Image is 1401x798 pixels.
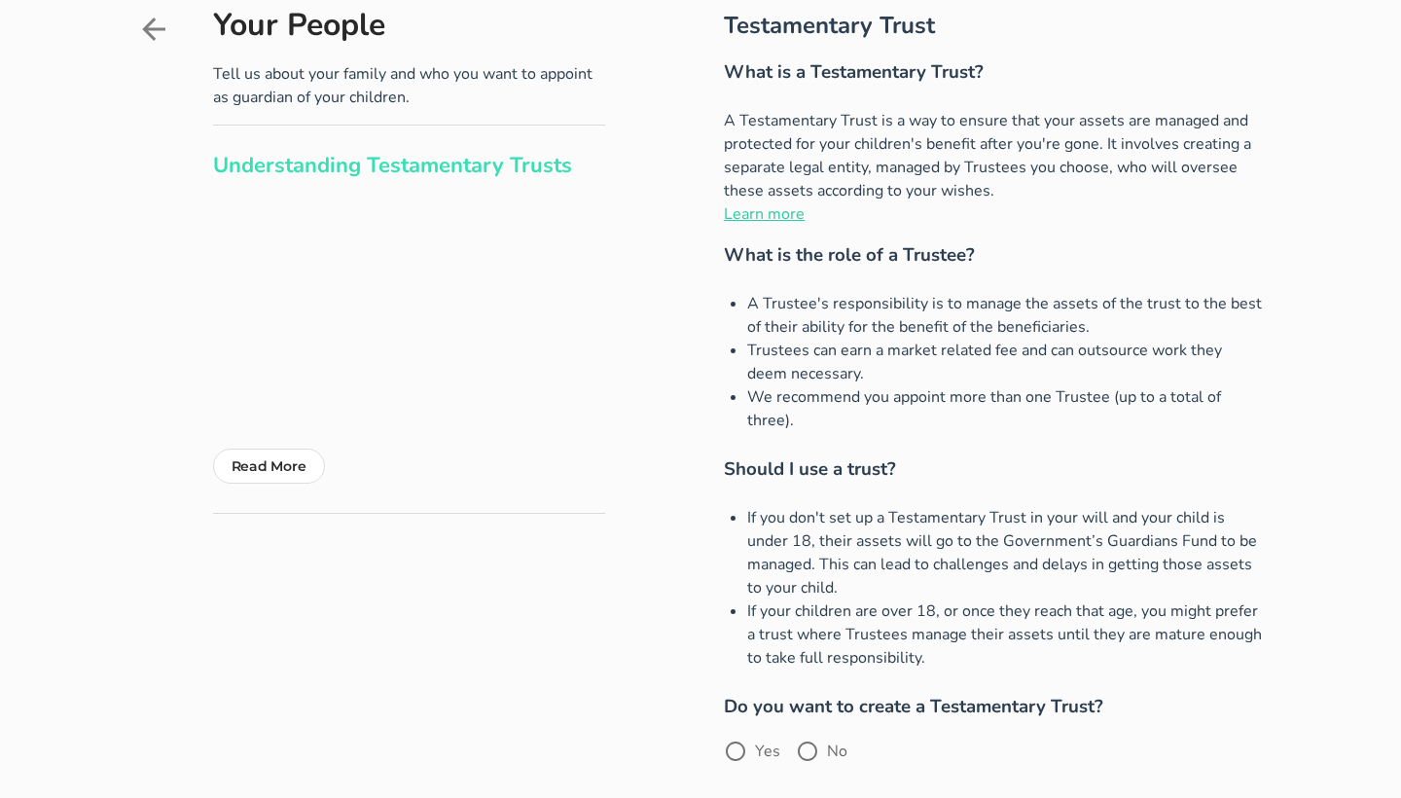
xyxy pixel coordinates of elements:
li: Trustees can earn a market related fee and can outsource work they deem necessary. [747,339,1265,385]
h3: What is a Testamentary Trust? [724,58,1265,86]
li: If your children are over 18, or once they reach that age, you might prefer a trust where Trustee... [747,599,1265,670]
label: Yes [755,742,780,761]
li: We recommend you appoint more than one Trustee (up to a total of three). [747,385,1265,432]
p: Read More [232,454,306,478]
h3: Should I use a trust? [724,455,1265,483]
h3: What is the role of a Trustee? [724,241,1265,269]
button: Read More [213,449,325,484]
p: A Testamentary Trust is a way to ensure that your assets are managed and protected for your child... [724,109,1265,226]
a: Learn more [724,203,805,225]
h1: Your People [213,8,605,43]
h2: Testamentary Trust [724,8,1265,43]
p: Tell us about your family and who you want to appoint as guardian of your children. [213,62,605,109]
li: A Trustee's responsibility is to manage the assets of the trust to the best of their ability for ... [747,292,1265,339]
li: If you don't set up a Testamentary Trust in your will and your child is under 18, their assets wi... [747,506,1265,599]
h3: Do you want to create a Testamentary Trust? [724,693,1265,720]
h2: Understanding Testamentary Trusts [213,155,605,177]
label: No [827,742,847,761]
